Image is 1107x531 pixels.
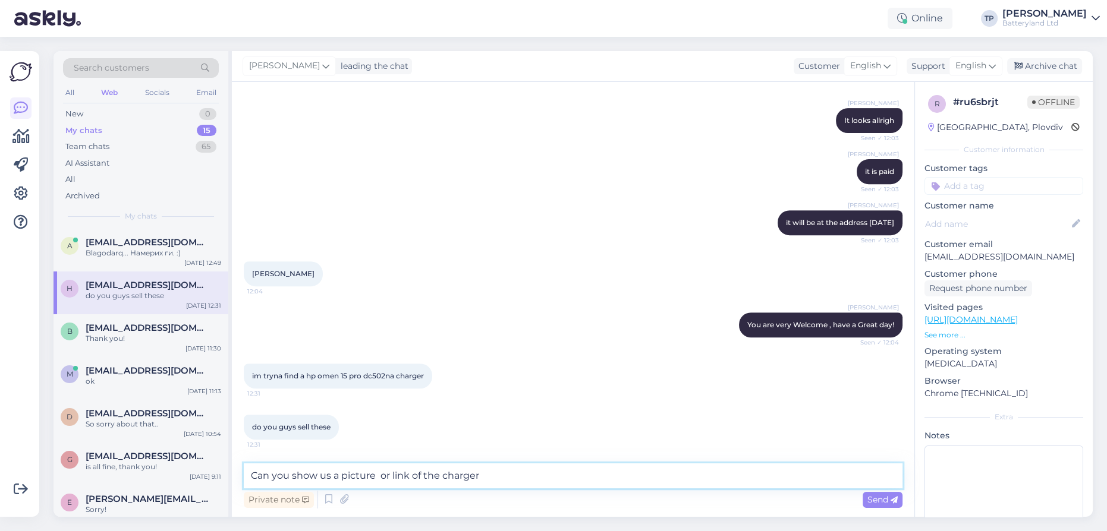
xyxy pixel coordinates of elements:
[924,251,1083,263] p: [EMAIL_ADDRESS][DOMAIN_NAME]
[854,185,899,194] span: Seen ✓ 12:03
[67,412,73,421] span: d
[850,59,881,72] span: English
[86,290,221,301] div: do you guys sell these
[67,369,73,378] span: m
[924,375,1083,387] p: Browser
[184,258,221,267] div: [DATE] 12:49
[252,269,315,278] span: [PERSON_NAME]
[924,345,1083,358] p: Operating system
[86,248,221,258] div: Blagodarq... Намерих ги. :)
[953,95,1027,109] div: # ru6sbrjt
[1002,9,1087,18] div: [PERSON_NAME]
[907,60,945,72] div: Support
[924,268,1083,280] p: Customer phone
[935,99,940,108] span: r
[928,121,1063,134] div: [GEOGRAPHIC_DATA], Plovdiv
[86,451,209,462] span: giannissta69@gmail.com
[854,134,899,143] span: Seen ✓ 12:03
[244,492,314,508] div: Private note
[65,173,76,185] div: All
[86,237,209,248] span: arco@mal.bg
[844,116,894,125] span: It looks allrigh
[187,387,221,396] div: [DATE] 11:13
[86,504,221,515] div: Sorry!
[86,419,221,429] div: So sorry about that..
[194,85,219,100] div: Email
[924,177,1083,195] input: Add a tag
[924,412,1083,422] div: Extra
[924,200,1083,212] p: Customer name
[143,85,172,100] div: Socials
[86,323,209,333] span: brinzansorinaurel@gmail.com
[65,190,100,202] div: Archived
[848,201,899,210] span: [PERSON_NAME]
[1007,58,1082,74] div: Archive chat
[67,498,72,507] span: e
[99,85,120,100] div: Web
[924,429,1083,442] p: Notes
[86,462,221,472] div: is all fine, thank you!
[865,167,894,176] span: it is paid
[252,422,331,431] span: do you guys sell these
[86,365,209,376] span: makenergodata@gmail.com
[924,162,1083,175] p: Customer tags
[63,85,77,100] div: All
[924,144,1083,155] div: Customer information
[196,141,216,153] div: 65
[65,125,102,137] div: My chats
[955,59,986,72] span: English
[244,463,902,488] textarea: Can you show us a picture or link of the charger
[186,301,221,310] div: [DATE] 12:31
[786,218,894,227] span: it will be at the address [DATE]
[247,389,292,398] span: 12:31
[67,284,73,293] span: h
[199,108,216,120] div: 0
[1002,18,1087,28] div: Batteryland Ltd
[184,429,221,438] div: [DATE] 10:54
[924,314,1018,325] a: [URL][DOMAIN_NAME]
[981,10,998,27] div: TP
[252,371,424,380] span: im tryna find a hp omen 15 pro dc502na charger
[247,440,292,449] span: 12:31
[747,320,894,329] span: You are very Welcome , have a Great day!
[249,59,320,72] span: [PERSON_NAME]
[10,61,32,83] img: Askly Logo
[794,60,840,72] div: Customer
[336,60,408,72] div: leading the chat
[924,280,1032,296] div: Request phone number
[65,157,109,169] div: AI Assistant
[924,238,1083,251] p: Customer email
[888,8,952,29] div: Online
[247,287,292,296] span: 12:04
[924,387,1083,400] p: Chrome [TECHNICAL_ID]
[854,236,899,245] span: Seen ✓ 12:03
[197,125,216,137] div: 15
[67,241,73,250] span: a
[848,150,899,159] span: [PERSON_NAME]
[86,280,209,290] span: haris.l.khan0121@gmail.com
[125,211,157,222] span: My chats
[67,327,73,336] span: b
[86,408,209,419] span: damiankrolicki@interia.pl
[1027,96,1080,109] span: Offline
[1002,9,1100,28] a: [PERSON_NAME]Batteryland Ltd
[65,141,109,153] div: Team chats
[854,338,899,347] span: Seen ✓ 12:04
[188,515,221,524] div: [DATE] 9:10
[74,62,149,74] span: Search customers
[86,376,221,387] div: ok
[867,494,898,505] span: Send
[925,217,1070,230] input: Add name
[924,301,1083,314] p: Visited pages
[67,455,73,464] span: g
[86,494,209,504] span: elvio.neto@gmail.com
[185,344,221,353] div: [DATE] 11:30
[924,358,1083,370] p: [MEDICAL_DATA]
[190,472,221,481] div: [DATE] 9:11
[924,330,1083,340] p: See more ...
[86,333,221,344] div: Thank you!
[65,108,83,120] div: New
[848,303,899,312] span: [PERSON_NAME]
[848,99,899,108] span: [PERSON_NAME]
